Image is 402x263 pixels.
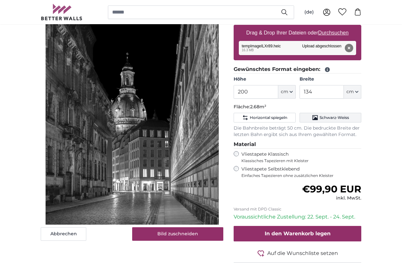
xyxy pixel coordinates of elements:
[234,207,361,212] p: Versand mit DPD Classic
[344,85,361,99] button: cm
[302,195,361,201] div: inkl. MwSt.
[234,213,361,221] p: Voraussichtliche Zustellung: 22. Sept. - 24. Sept.
[250,104,266,110] span: 2.68m²
[234,65,361,73] legend: Gewünschtes Format eingeben:
[320,115,349,120] span: Schwarz-Weiss
[132,227,224,241] button: Bild zuschneiden
[234,76,295,83] label: Höhe
[241,173,361,178] span: Einfaches Tapezieren ohne zusätzlichen Kleister
[300,76,361,83] label: Breite
[234,226,361,241] button: In den Warenkorb legen
[41,227,86,241] button: Abbrechen
[241,151,356,163] label: Vliestapete Klassisch
[281,89,288,95] span: cm
[278,85,296,99] button: cm
[299,6,319,18] button: (de)
[318,30,349,35] u: Durchsuchen
[265,230,331,237] span: In den Warenkorb legen
[244,26,351,39] label: Drag & Drop Ihrer Dateien oder
[234,141,361,149] legend: Material
[234,104,361,110] p: Fläche:
[234,125,361,138] p: Die Bahnbreite beträgt 50 cm. Die bedruckte Breite der letzten Bahn ergibt sich aus Ihrem gewählt...
[234,249,361,257] button: Auf die Wunschliste setzen
[250,115,287,120] span: Horizontal spiegeln
[346,89,354,95] span: cm
[241,166,361,178] label: Vliestapete Selbstklebend
[267,249,338,257] span: Auf die Wunschliste setzen
[300,113,361,122] button: Schwarz-Weiss
[41,4,83,20] img: Betterwalls
[241,158,356,163] span: Klassisches Tapezieren mit Kleister
[302,183,361,195] span: €99,90 EUR
[234,113,295,122] button: Horizontal spiegeln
